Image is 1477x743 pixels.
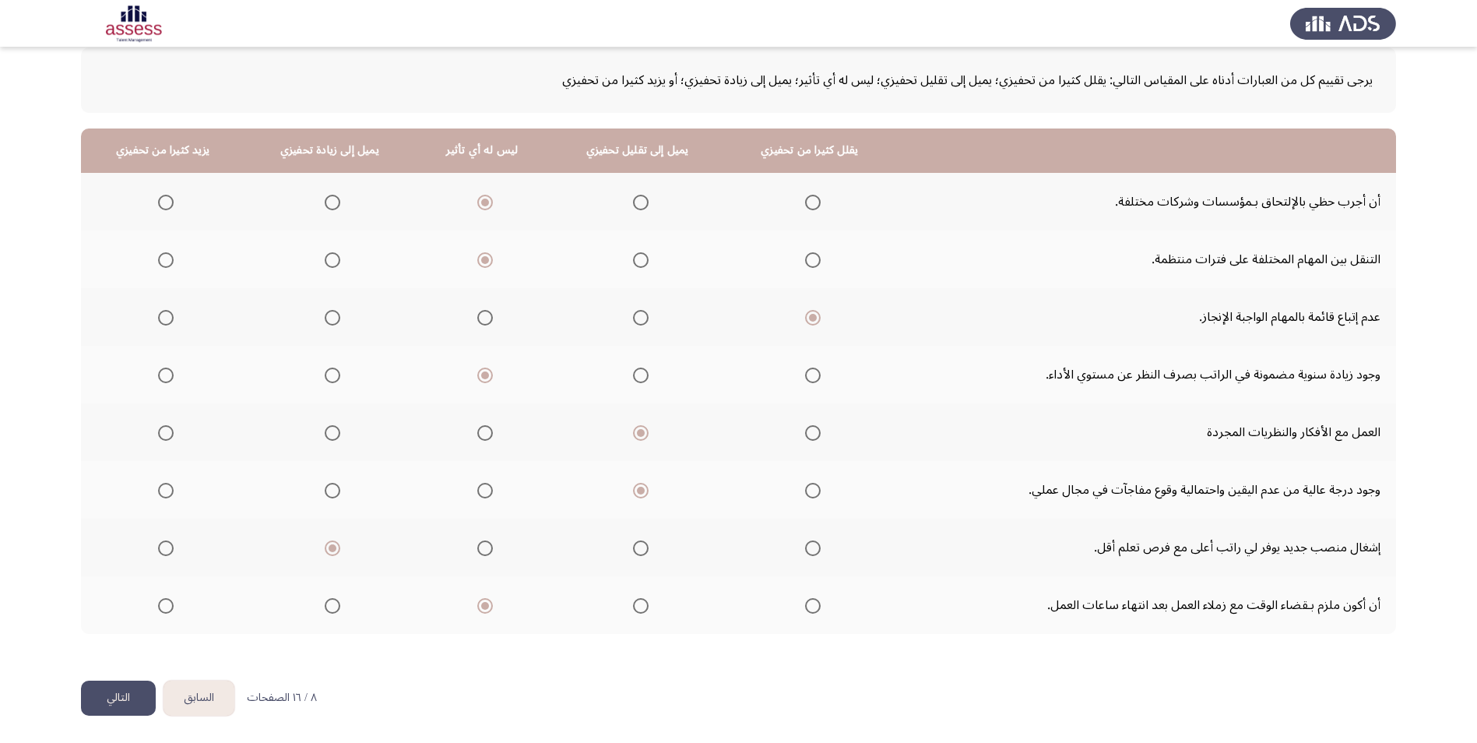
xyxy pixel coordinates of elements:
mat-radio-group: Select an option [471,477,493,503]
mat-radio-group: Select an option [471,534,493,561]
mat-radio-group: Select an option [318,246,340,273]
mat-radio-group: Select an option [799,246,821,273]
td: التنقل بين المهام المختلفة على فترات منتظمة. [894,231,1396,288]
img: Assessment logo of Motivation Assessment [81,2,187,45]
div: يرجى تقييم كل من العبارات أدناه على المقياس التالي: يقلل كثيرا من تحفيزي؛ يميل إلى تقليل تحفيزي؛ ... [104,67,1373,93]
mat-radio-group: Select an option [318,361,340,388]
mat-radio-group: Select an option [471,188,493,215]
th: يقلل كثيرا من تحفيزي [725,129,893,173]
mat-radio-group: Select an option [152,534,174,561]
mat-radio-group: Select an option [799,304,821,330]
th: يميل إلى تقليل تحفيزي [550,129,726,173]
mat-radio-group: Select an option [627,246,649,273]
mat-radio-group: Select an option [799,188,821,215]
td: العمل مع الأفكار والنظريات المجردة [894,403,1396,461]
mat-radio-group: Select an option [152,188,174,215]
mat-radio-group: Select an option [471,419,493,445]
mat-radio-group: Select an option [799,361,821,388]
mat-radio-group: Select an option [152,419,174,445]
td: وجود زيادة سنوية مضمونة في الراتب بصرف النظر عن مستوي الأداء. [894,346,1396,403]
mat-radio-group: Select an option [627,419,649,445]
mat-radio-group: Select an option [318,477,340,503]
mat-radio-group: Select an option [627,477,649,503]
mat-radio-group: Select an option [627,188,649,215]
mat-radio-group: Select an option [318,419,340,445]
mat-radio-group: Select an option [799,592,821,618]
mat-radio-group: Select an option [152,361,174,388]
button: load previous page [164,681,234,716]
mat-radio-group: Select an option [318,592,340,618]
mat-radio-group: Select an option [627,361,649,388]
td: أن أكون ملزم بـقضاء الوقت مع زملاء العمل بعد انتهاء ساعات العمل. [894,576,1396,634]
mat-radio-group: Select an option [471,592,493,618]
th: ليس له أي تأثير [415,129,550,173]
button: load next page [81,681,156,716]
mat-radio-group: Select an option [152,592,174,618]
td: وجود درجة عالية من عدم اليقين واحتمالية وقوع مفاجآت في مجال عملي. [894,461,1396,519]
td: عدم إتباع قائمة بالمهام الواجبة الإنجاز. [894,288,1396,346]
mat-radio-group: Select an option [152,477,174,503]
mat-radio-group: Select an option [799,419,821,445]
td: إشغال منصب جديد يوفر لي راتب أعلى مع فرص تعلم أقل. [894,519,1396,576]
mat-radio-group: Select an option [152,304,174,330]
mat-radio-group: Select an option [318,188,340,215]
mat-radio-group: Select an option [799,534,821,561]
mat-radio-group: Select an option [152,246,174,273]
img: Assess Talent Management logo [1290,2,1396,45]
mat-radio-group: Select an option [799,477,821,503]
mat-radio-group: Select an option [627,592,649,618]
p: ٨ / ١٦ الصفحات [247,692,317,705]
mat-radio-group: Select an option [627,534,649,561]
th: يميل إلى زيادة تحفيزي [244,129,415,173]
mat-radio-group: Select an option [471,246,493,273]
mat-radio-group: Select an option [318,534,340,561]
mat-radio-group: Select an option [318,304,340,330]
mat-radio-group: Select an option [471,361,493,388]
mat-radio-group: Select an option [627,304,649,330]
td: أن أجرب حظي بالإلتحاق بـمؤسسات وشركات مختلفة. [894,173,1396,231]
th: يزيد كثيرا من تحفيزي [81,129,244,173]
mat-radio-group: Select an option [471,304,493,330]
